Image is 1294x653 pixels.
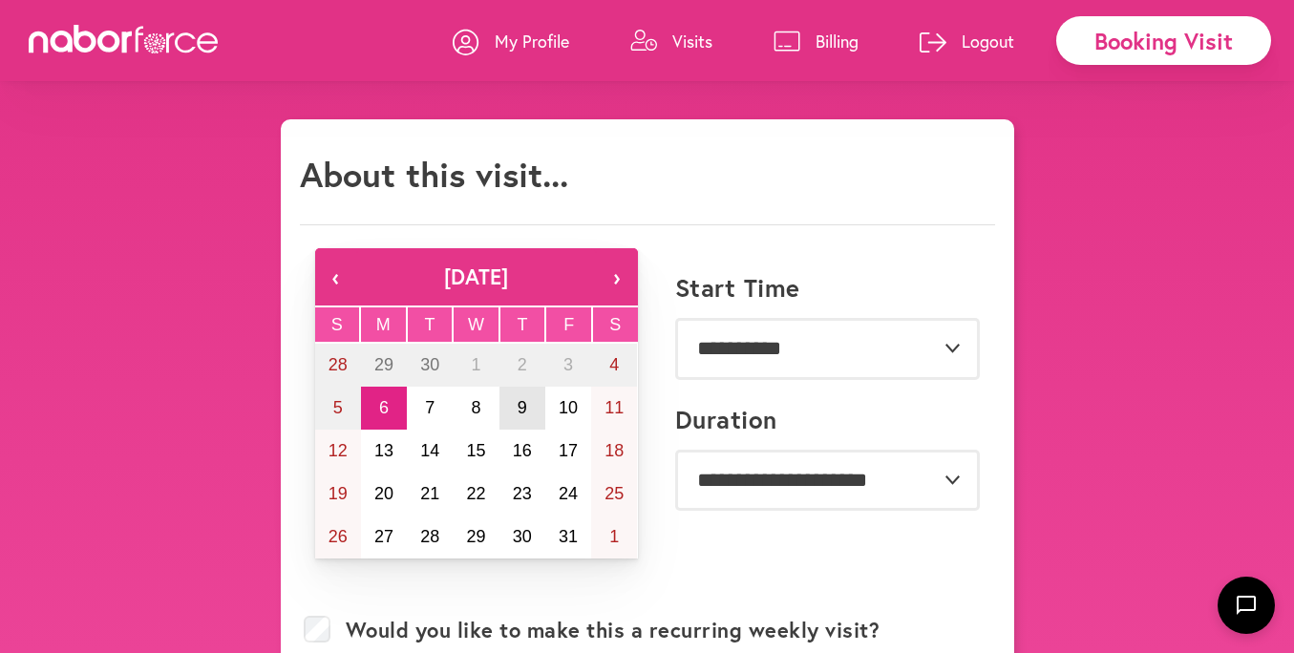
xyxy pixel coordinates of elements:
button: October 27, 2025 [361,516,407,558]
h1: About this visit... [300,154,568,195]
abbr: October 18, 2025 [605,441,624,460]
abbr: October 26, 2025 [329,527,348,546]
label: Would you like to make this a recurring weekly visit? [346,618,880,642]
p: Logout [962,30,1014,53]
button: October 15, 2025 [453,430,499,473]
abbr: October 13, 2025 [374,441,393,460]
a: My Profile [453,12,569,70]
abbr: October 14, 2025 [420,441,439,460]
button: November 1, 2025 [591,516,637,558]
button: October 16, 2025 [499,430,545,473]
button: [DATE] [357,248,596,305]
abbr: October 11, 2025 [605,398,624,417]
button: October 1, 2025 [453,344,499,387]
abbr: Wednesday [468,315,484,334]
button: ‹ [315,248,357,305]
button: October 8, 2025 [453,387,499,430]
button: October 14, 2025 [407,430,453,473]
abbr: Monday [376,315,391,334]
abbr: October 30, 2025 [513,527,532,546]
button: September 29, 2025 [361,344,407,387]
button: October 7, 2025 [407,387,453,430]
abbr: October 8, 2025 [471,398,480,417]
button: October 18, 2025 [591,430,637,473]
button: October 30, 2025 [499,516,545,558]
div: Booking Visit [1056,16,1271,65]
abbr: October 5, 2025 [333,398,343,417]
button: October 22, 2025 [453,473,499,516]
button: October 3, 2025 [545,344,591,387]
abbr: Friday [563,315,574,334]
button: October 25, 2025 [591,473,637,516]
button: September 28, 2025 [315,344,361,387]
abbr: Tuesday [424,315,435,334]
a: Billing [774,12,859,70]
button: October 5, 2025 [315,387,361,430]
abbr: October 23, 2025 [513,484,532,503]
abbr: October 22, 2025 [466,484,485,503]
abbr: October 27, 2025 [374,527,393,546]
button: October 31, 2025 [545,516,591,558]
button: September 30, 2025 [407,344,453,387]
abbr: October 20, 2025 [374,484,393,503]
abbr: October 15, 2025 [466,441,485,460]
p: Visits [672,30,712,53]
abbr: October 6, 2025 [379,398,389,417]
label: Duration [675,405,777,434]
button: October 13, 2025 [361,430,407,473]
button: October 4, 2025 [591,344,637,387]
abbr: October 17, 2025 [559,441,578,460]
button: October 19, 2025 [315,473,361,516]
button: October 21, 2025 [407,473,453,516]
abbr: October 4, 2025 [609,355,619,374]
abbr: October 7, 2025 [425,398,435,417]
button: October 9, 2025 [499,387,545,430]
button: › [596,248,638,305]
abbr: September 28, 2025 [329,355,348,374]
button: October 20, 2025 [361,473,407,516]
label: Start Time [675,273,800,303]
abbr: October 19, 2025 [329,484,348,503]
button: October 2, 2025 [499,344,545,387]
abbr: November 1, 2025 [609,527,619,546]
abbr: October 31, 2025 [559,527,578,546]
abbr: October 24, 2025 [559,484,578,503]
button: October 17, 2025 [545,430,591,473]
abbr: Sunday [331,315,343,334]
abbr: October 28, 2025 [420,527,439,546]
abbr: October 29, 2025 [466,527,485,546]
button: October 23, 2025 [499,473,545,516]
button: October 12, 2025 [315,430,361,473]
abbr: September 30, 2025 [420,355,439,374]
abbr: Saturday [609,315,621,334]
p: My Profile [495,30,569,53]
abbr: Thursday [518,315,528,334]
button: October 28, 2025 [407,516,453,558]
abbr: October 12, 2025 [329,441,348,460]
button: October 29, 2025 [453,516,499,558]
button: October 11, 2025 [591,387,637,430]
abbr: October 2, 2025 [518,355,527,374]
abbr: October 16, 2025 [513,441,532,460]
abbr: October 3, 2025 [563,355,573,374]
abbr: October 1, 2025 [471,355,480,374]
abbr: October 25, 2025 [605,484,624,503]
button: October 6, 2025 [361,387,407,430]
abbr: October 10, 2025 [559,398,578,417]
p: Billing [816,30,859,53]
button: October 26, 2025 [315,516,361,558]
button: October 24, 2025 [545,473,591,516]
a: Visits [630,12,712,70]
button: October 10, 2025 [545,387,591,430]
abbr: October 9, 2025 [518,398,527,417]
a: Logout [920,12,1014,70]
abbr: October 21, 2025 [420,484,439,503]
abbr: September 29, 2025 [374,355,393,374]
